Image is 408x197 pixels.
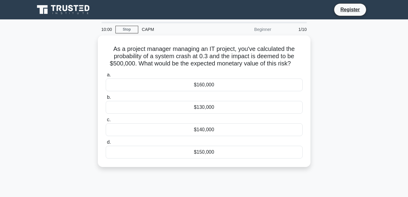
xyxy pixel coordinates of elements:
div: $160,000 [106,78,303,91]
div: 10:00 [98,23,115,35]
div: $130,000 [106,101,303,114]
div: 1/10 [275,23,310,35]
div: CAPM [138,23,222,35]
a: Register [337,6,363,13]
h5: As a project manager managing an IT project, you've calculated the probability of a system crash ... [105,45,303,68]
span: a. [107,72,111,77]
span: b. [107,95,111,100]
div: $140,000 [106,123,303,136]
a: Stop [115,26,138,33]
span: d. [107,139,111,145]
span: c. [107,117,111,122]
div: $150,000 [106,146,303,159]
div: Beginner [222,23,275,35]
